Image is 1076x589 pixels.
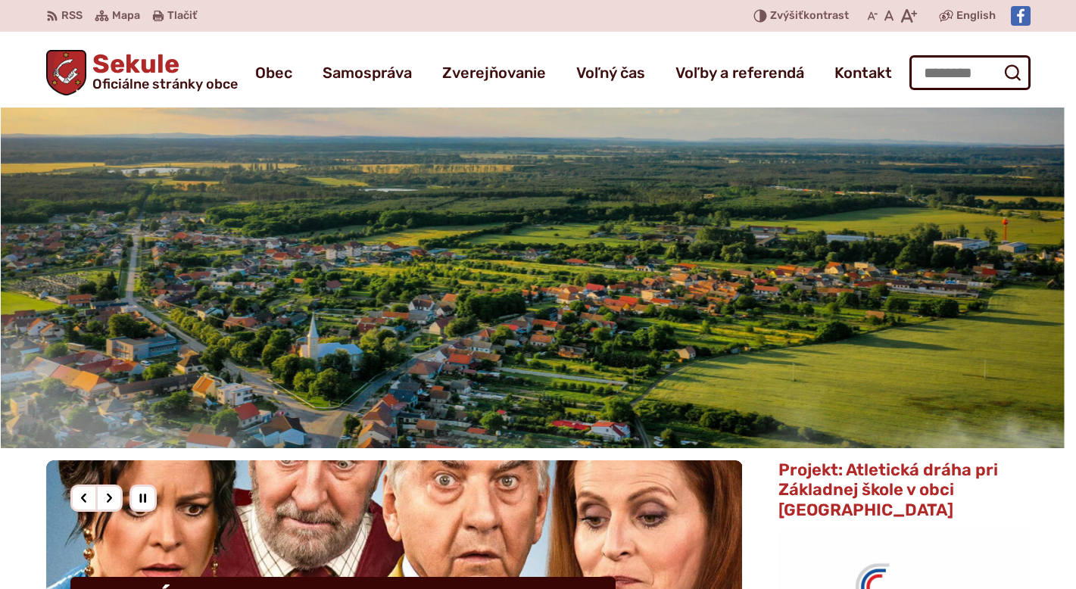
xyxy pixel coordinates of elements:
span: kontrast [770,10,849,23]
span: Zvýšiť [770,9,803,22]
span: Projekt: Atletická dráha pri Základnej škole v obci [GEOGRAPHIC_DATA] [778,460,998,520]
a: Kontakt [834,51,892,94]
div: Pozastaviť pohyb slajdera [129,485,157,512]
a: Voľby a referendá [675,51,804,94]
a: Zverejňovanie [442,51,546,94]
a: Obec [255,51,292,94]
span: RSS [61,7,83,25]
a: Samospráva [323,51,412,94]
h1: Sekule [86,51,238,91]
a: English [953,7,999,25]
div: Nasledujúci slajd [95,485,123,512]
img: Prejsť na Facebook stránku [1011,6,1031,26]
a: Voľný čas [576,51,645,94]
span: Tlačiť [167,10,197,23]
div: Predošlý slajd [70,485,98,512]
span: Mapa [112,7,140,25]
a: Logo Sekule, prejsť na domovskú stránku. [46,50,239,95]
span: Oficiálne stránky obce [92,77,238,91]
span: English [956,7,996,25]
img: Prejsť na domovskú stránku [46,50,87,95]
